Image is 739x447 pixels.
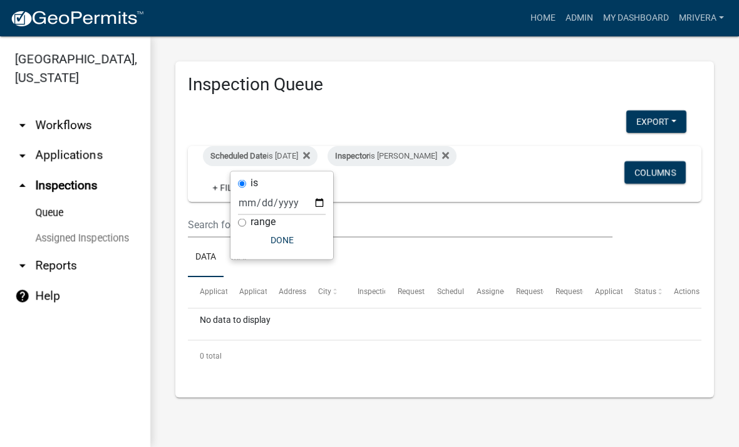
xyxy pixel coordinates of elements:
[674,287,700,296] span: Actions
[595,287,674,296] span: Application Description
[598,6,674,30] a: My Dashboard
[188,340,701,372] div: 0 total
[279,287,306,296] span: Address
[328,146,457,166] div: is [PERSON_NAME]
[267,277,306,307] datatable-header-cell: Address
[674,6,729,30] a: mrivera
[561,6,598,30] a: Admin
[15,148,30,163] i: arrow_drop_down
[544,277,583,307] datatable-header-cell: Requestor Phone
[425,277,464,307] datatable-header-cell: Scheduled Time
[318,287,331,296] span: City
[464,277,504,307] datatable-header-cell: Assigned Inspector
[385,277,425,307] datatable-header-cell: Requested Date
[200,287,239,296] span: Application
[15,258,30,273] i: arrow_drop_down
[437,287,491,296] span: Scheduled Time
[15,118,30,133] i: arrow_drop_down
[188,238,224,278] a: Data
[227,277,267,307] datatable-header-cell: Application Type
[358,287,411,296] span: Inspection Type
[239,287,296,296] span: Application Type
[583,277,623,307] datatable-header-cell: Application Description
[525,6,561,30] a: Home
[188,277,227,307] datatable-header-cell: Application
[251,178,258,188] label: is
[238,229,326,251] button: Done
[623,277,662,307] datatable-header-cell: Status
[556,287,613,296] span: Requestor Phone
[624,161,686,184] button: Columns
[203,176,257,199] a: + Filter
[626,110,686,133] button: Export
[335,151,369,160] span: Inspector
[188,212,612,238] input: Search for inspections
[398,287,450,296] span: Requested Date
[662,277,701,307] datatable-header-cell: Actions
[346,277,385,307] datatable-header-cell: Inspection Type
[15,288,30,303] i: help
[15,178,30,193] i: arrow_drop_up
[251,217,276,227] label: range
[634,287,656,296] span: Status
[203,146,318,166] div: is [DATE]
[210,151,267,160] span: Scheduled Date
[504,277,544,307] datatable-header-cell: Requestor Name
[477,287,541,296] span: Assigned Inspector
[188,74,701,95] h3: Inspection Queue
[306,277,346,307] datatable-header-cell: City
[516,287,572,296] span: Requestor Name
[188,308,701,340] div: No data to display
[224,238,257,278] a: Map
